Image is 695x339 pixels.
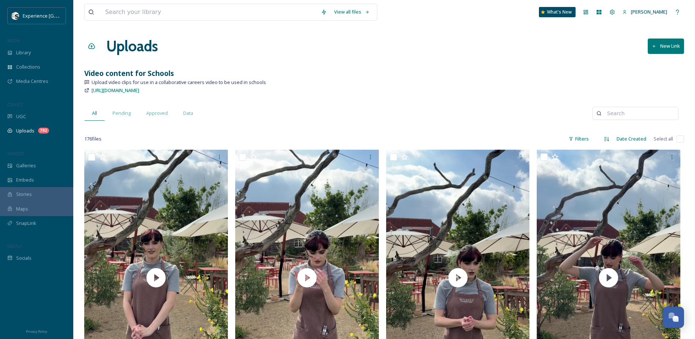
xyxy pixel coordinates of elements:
[619,5,671,19] a: [PERSON_NAME]
[38,128,49,134] div: 782
[16,49,31,56] span: Library
[92,87,139,94] span: [URL][DOMAIN_NAME]
[648,39,684,54] button: New Link
[631,8,667,15] span: [PERSON_NAME]
[7,243,22,249] span: SOCIALS
[613,132,650,146] div: Date Created
[84,135,101,142] span: 176 file s
[330,5,373,19] a: View all files
[16,205,28,212] span: Maps
[26,327,47,335] a: Privacy Policy
[7,151,24,156] span: WIDGETS
[16,255,32,262] span: Socials
[663,307,684,328] button: Open Chat
[539,7,576,17] a: What's New
[26,329,47,334] span: Privacy Policy
[603,106,674,121] input: Search
[92,86,139,95] a: [URL][DOMAIN_NAME]
[146,110,168,117] span: Approved
[16,113,26,120] span: UGC
[101,4,317,20] input: Search your library
[16,220,36,227] span: SnapLink
[92,110,97,117] span: All
[183,110,193,117] span: Data
[112,110,131,117] span: Pending
[16,162,36,169] span: Galleries
[84,68,174,78] strong: Video content for Schools
[16,191,32,198] span: Stories
[16,63,40,70] span: Collections
[106,35,158,57] a: Uploads
[16,78,48,85] span: Media Centres
[12,12,19,19] img: WSCC%20ES%20Socials%20Icon%20-%20Secondary%20-%20Black.jpg
[654,135,673,142] span: Select all
[7,38,20,43] span: MEDIA
[16,176,34,183] span: Embeds
[23,12,95,19] span: Experience [GEOGRAPHIC_DATA]
[92,79,266,86] span: Upload video clips for use in a collaborative careers video to be used in schools
[16,127,34,134] span: Uploads
[7,102,23,107] span: COLLECT
[565,132,592,146] div: Filters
